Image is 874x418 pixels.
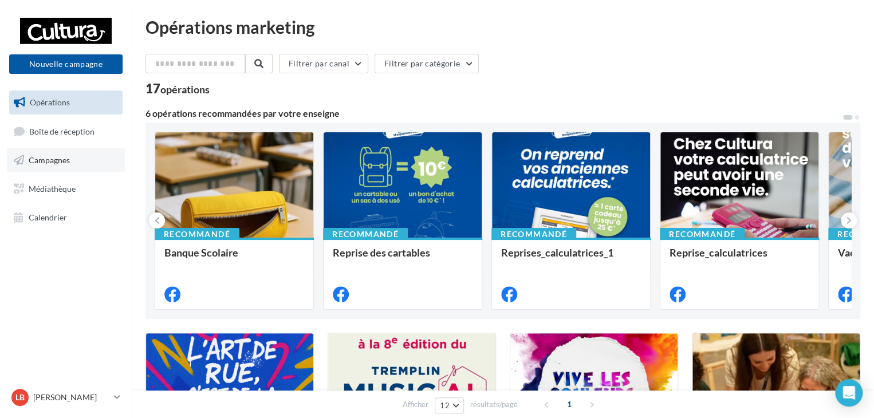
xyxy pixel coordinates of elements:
[15,392,25,403] span: LB
[375,54,479,73] button: Filtrer par catégorie
[29,126,95,136] span: Boîte de réception
[7,177,125,201] a: Médiathèque
[501,246,613,259] span: Reprises_calculatrices_1
[333,246,430,259] span: Reprise des cartables
[155,228,239,240] div: Recommandé
[145,82,210,95] div: 17
[9,387,123,408] a: LB [PERSON_NAME]
[7,119,125,144] a: Boîte de réception
[279,54,368,73] button: Filtrer par canal
[7,90,125,115] a: Opérations
[323,228,408,240] div: Recommandé
[440,401,450,410] span: 12
[470,399,518,410] span: résultats/page
[9,54,123,74] button: Nouvelle campagne
[160,84,210,94] div: opérations
[145,109,842,118] div: 6 opérations recommandées par votre enseigne
[7,148,125,172] a: Campagnes
[670,246,767,259] span: Reprise_calculatrices
[164,246,238,259] span: Banque Scolaire
[491,228,576,240] div: Recommandé
[145,18,860,36] div: Opérations marketing
[29,155,70,165] span: Campagnes
[560,395,578,413] span: 1
[835,379,863,407] div: Open Intercom Messenger
[30,97,70,107] span: Opérations
[403,399,428,410] span: Afficher
[660,228,745,240] div: Recommandé
[29,212,67,222] span: Calendrier
[7,206,125,230] a: Calendrier
[435,397,464,413] button: 12
[29,184,76,194] span: Médiathèque
[33,392,109,403] p: [PERSON_NAME]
